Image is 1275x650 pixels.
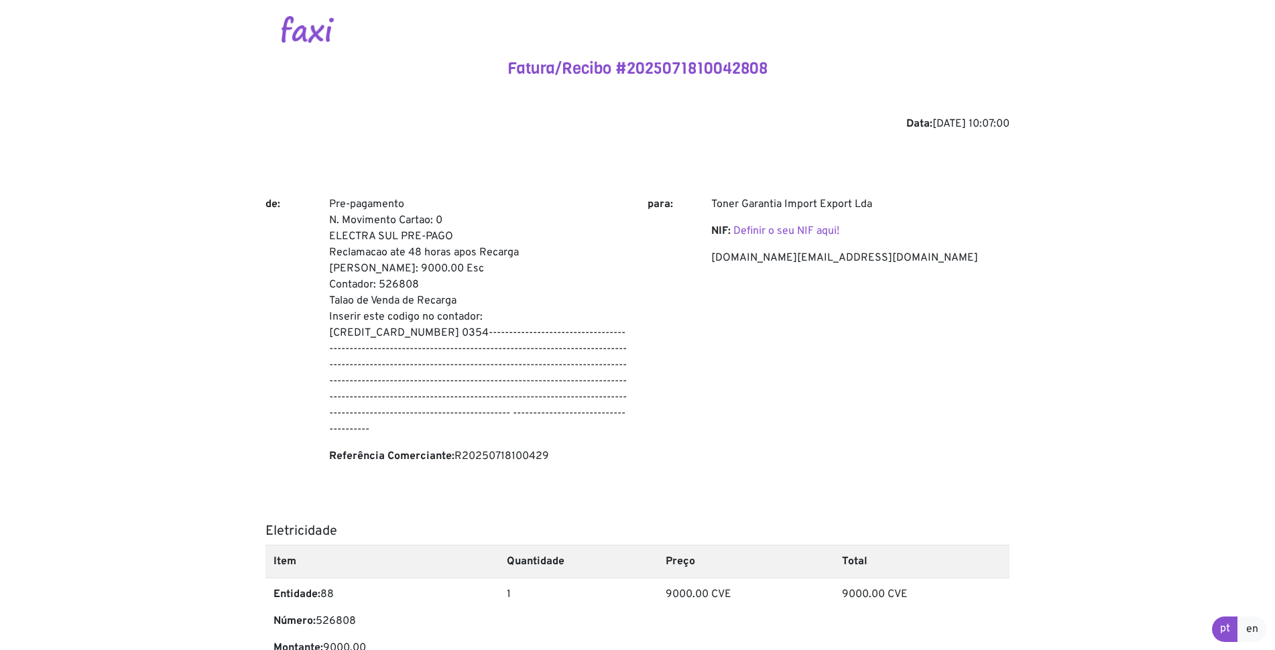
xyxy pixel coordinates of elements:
b: de: [265,198,280,211]
p: Pre-pagamento N. Movimento Cartao: 0 ELECTRA SUL PRE-PAGO Reclamacao ate 48 horas apos Recarga [P... [329,196,627,438]
h5: Eletricidade [265,523,1010,539]
a: en [1237,616,1267,642]
p: 88 [274,586,491,602]
b: Entidade: [274,588,320,601]
p: 526808 [274,613,491,629]
p: Toner Garantia Import Export Lda [711,196,1010,212]
th: Preço [658,545,833,578]
b: Data: [906,117,932,131]
b: para: [648,198,673,211]
h4: Fatura/Recibo #2025071810042808 [265,59,1010,78]
div: [DATE] 10:07:00 [265,116,1010,132]
th: Quantidade [499,545,658,578]
b: Referência Comerciante: [329,450,454,463]
a: Definir o seu NIF aqui! [733,224,839,238]
a: pt [1212,616,1238,642]
p: [DOMAIN_NAME][EMAIL_ADDRESS][DOMAIN_NAME] [711,250,1010,266]
b: Número: [274,614,316,628]
p: R20250718100429 [329,448,627,464]
b: NIF: [711,224,731,238]
th: Total [834,545,1010,578]
th: Item [265,545,499,578]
